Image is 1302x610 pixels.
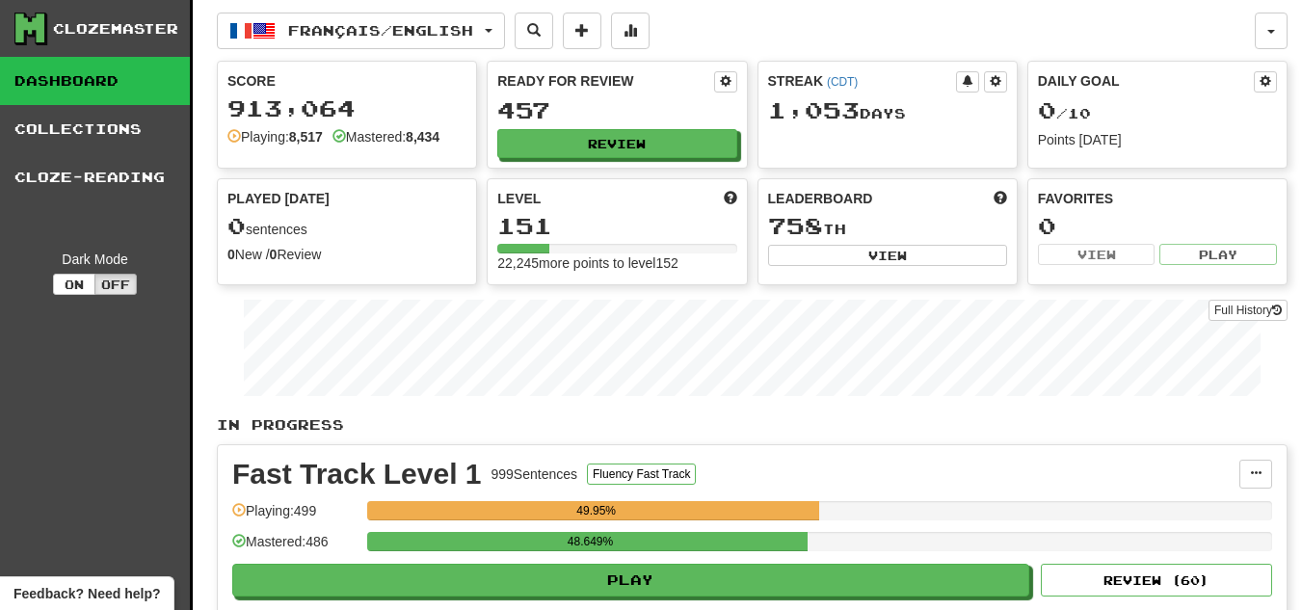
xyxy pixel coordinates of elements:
div: Favorites [1038,189,1277,208]
span: Level [497,189,541,208]
div: Mastered: [332,127,439,146]
p: In Progress [217,415,1288,435]
span: 1,053 [768,96,860,123]
div: 999 Sentences [492,464,578,484]
span: Open feedback widget [13,584,160,603]
span: Leaderboard [768,189,873,208]
div: Dark Mode [14,250,175,269]
div: Mastered: 486 [232,532,358,564]
strong: 8,434 [406,129,439,145]
button: On [53,274,95,295]
div: Clozemaster [53,19,178,39]
strong: 0 [270,247,278,262]
button: Review [497,129,736,158]
button: Review (60) [1041,564,1272,597]
div: Daily Goal [1038,71,1254,93]
div: 48.649% [373,532,808,551]
div: 0 [1038,214,1277,238]
div: 913,064 [227,96,466,120]
button: Search sentences [515,13,553,49]
div: Points [DATE] [1038,130,1277,149]
button: Français/English [217,13,505,49]
button: Fluency Fast Track [587,464,696,485]
div: 457 [497,98,736,122]
div: Score [227,71,466,91]
a: (CDT) [827,75,858,89]
button: More stats [611,13,650,49]
div: th [768,214,1007,239]
strong: 0 [227,247,235,262]
div: Ready for Review [497,71,713,91]
div: Fast Track Level 1 [232,460,482,489]
div: Playing: 499 [232,501,358,533]
div: sentences [227,214,466,239]
div: New / Review [227,245,466,264]
button: Add sentence to collection [563,13,601,49]
div: 22,245 more points to level 152 [497,253,736,273]
span: 0 [227,212,246,239]
span: This week in points, UTC [994,189,1007,208]
button: View [768,245,1007,266]
button: Play [232,564,1029,597]
span: Score more points to level up [724,189,737,208]
div: Day s [768,98,1007,123]
span: / 10 [1038,105,1091,121]
div: Playing: [227,127,323,146]
button: View [1038,244,1156,265]
a: Full History [1209,300,1288,321]
strong: 8,517 [289,129,323,145]
span: Played [DATE] [227,189,330,208]
span: Français / English [288,22,473,39]
span: 758 [768,212,823,239]
button: Play [1159,244,1277,265]
button: Off [94,274,137,295]
span: 0 [1038,96,1056,123]
div: 49.95% [373,501,819,520]
div: 151 [497,214,736,238]
div: Streak [768,71,956,91]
